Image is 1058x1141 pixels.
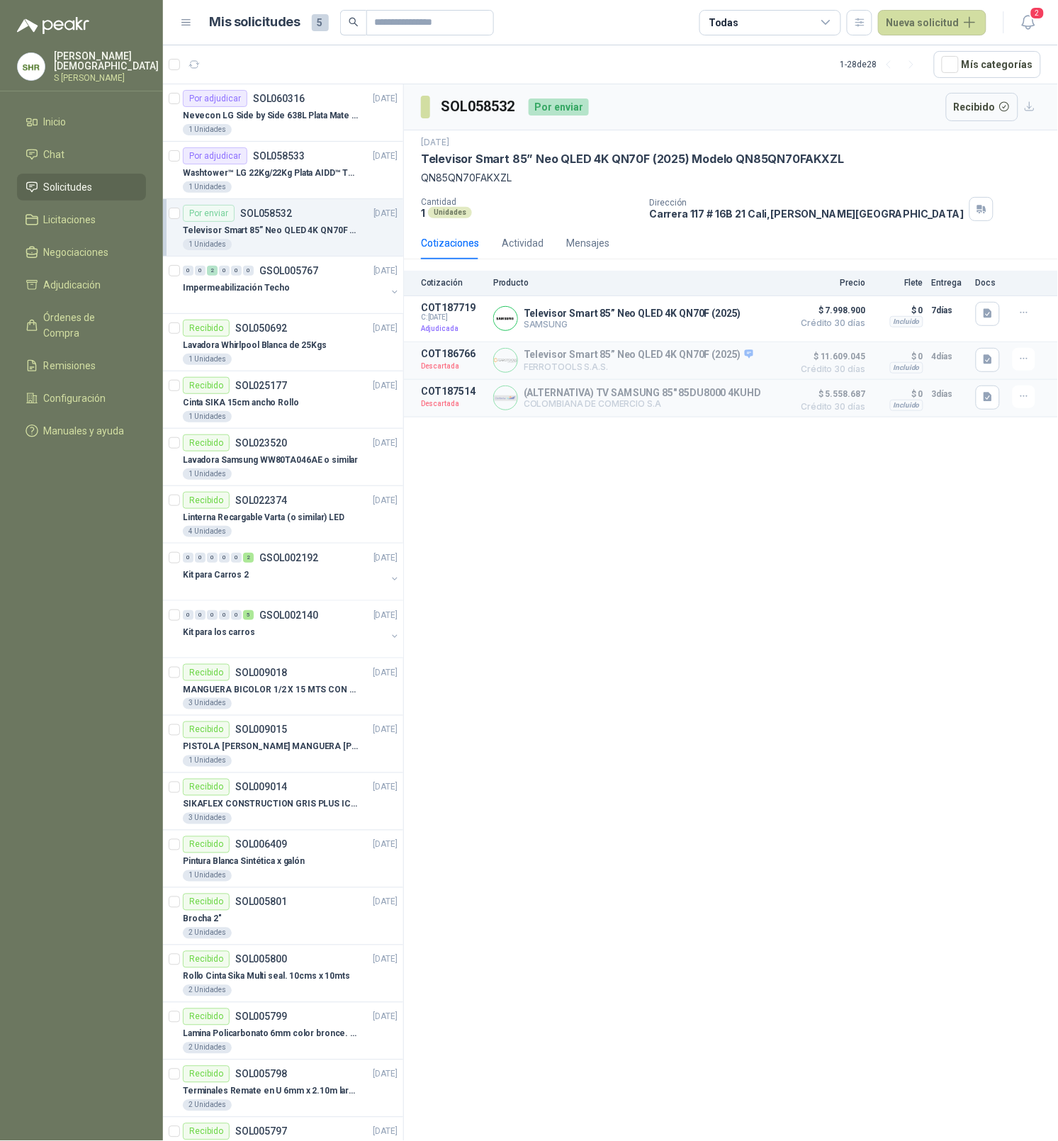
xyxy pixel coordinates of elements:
[44,358,96,373] span: Remisiones
[373,1011,398,1024] p: [DATE]
[44,277,101,293] span: Adjudicación
[183,492,230,509] div: Recibido
[163,84,403,142] a: Por adjudicarSOL060316[DATE] Nevecon LG Side by Side 638L Plata Mate Disp. de agua/hielo MOD GS66...
[183,549,400,595] a: 0 0 0 0 0 2 GSOL002192[DATE] Kit para Carros 2
[207,553,218,563] div: 0
[163,773,403,831] a: RecibidoSOL009014[DATE] SIKAFLEX CONSTRUCTION GRIS PLUS ICURE3003 Unidades
[428,207,472,218] div: Unidades
[163,1003,403,1060] a: RecibidoSOL005799[DATE] Lamina Policarbonato 6mm color bronce. Ancho 2.10 x 5.90 largo2 Unidades
[235,1069,287,1079] p: SOL005798
[373,724,398,737] p: [DATE]
[421,197,638,207] p: Cantidad
[183,454,358,467] p: Lavadora Samsung WW80TA046AE o similar
[18,53,45,80] img: Company Logo
[183,181,232,193] div: 1 Unidades
[17,271,146,298] a: Adjudicación
[524,319,741,330] p: SAMSUNG
[183,836,230,853] div: Recibido
[163,1060,403,1118] a: RecibidoSOL005798[DATE] Terminales Remate en U 6mm x 2.10m largo, gris (aluminio)2 Unidades
[183,683,359,697] p: MANGUERA BICOLOR 1/2 X 15 MTS CON ACOPLES
[421,235,479,251] div: Cotizaciones
[890,316,923,327] div: Incluido
[44,212,96,227] span: Licitaciones
[709,15,738,30] div: Todas
[17,174,146,201] a: Solicitudes
[524,398,761,409] p: COLOMBIANA DE COMERCIO S.A
[421,302,485,313] p: COT187719
[794,302,865,319] span: $ 7.998.900
[44,423,125,439] span: Manuales y ayuda
[794,386,865,403] span: $ 5.558.687
[219,266,230,276] div: 0
[421,386,485,397] p: COT187514
[183,377,230,394] div: Recibido
[524,387,761,398] p: (ALTERNATIVA) TV SAMSUNG 85" 85DU8000 4KUHD
[183,147,247,164] div: Por adjudicar
[44,114,67,130] span: Inicio
[874,386,923,403] p: $ 0
[183,396,299,410] p: Cinta SIKA 15cm ancho Rollo
[878,10,986,35] button: Nueva solicitud
[932,278,967,288] p: Entrega
[183,870,232,882] div: 1 Unidades
[421,313,485,322] span: C: [DATE]
[17,239,146,266] a: Negociaciones
[1030,6,1045,20] span: 2
[373,437,398,450] p: [DATE]
[210,12,300,33] h1: Mis solicitudes
[946,93,1019,121] button: Recibido
[373,666,398,680] p: [DATE]
[183,354,232,365] div: 1 Unidades
[163,658,403,716] a: RecibidoSOL009018[DATE] MANGUERA BICOLOR 1/2 X 15 MTS CON ACOPLES3 Unidades
[373,322,398,335] p: [DATE]
[183,741,359,754] p: PISTOLA [PERSON_NAME] MANGUERA [PERSON_NAME]
[183,124,232,135] div: 1 Unidades
[183,109,359,123] p: Nevecon LG Side by Side 638L Plata Mate Disp. de agua/hielo MOD GS66SPY
[163,371,403,429] a: RecibidoSOL025177[DATE] Cinta SIKA 15cm ancho Rollo1 Unidades
[235,955,287,965] p: SOL005800
[195,610,206,620] div: 0
[163,716,403,773] a: RecibidoSOL009015[DATE] PISTOLA [PERSON_NAME] MANGUERA [PERSON_NAME]1 Unidades
[163,429,403,486] a: RecibidoSOL023520[DATE] Lavadora Samsung WW80TA046AE o similar1 Unidades
[235,495,287,505] p: SOL022374
[502,235,544,251] div: Actividad
[235,668,287,678] p: SOL009018
[794,278,865,288] p: Precio
[183,798,359,811] p: SIKAFLEX CONSTRUCTION GRIS PLUS ICURE300
[373,609,398,622] p: [DATE]
[373,92,398,106] p: [DATE]
[183,339,327,352] p: Lavadora Whirlpool Blanca de 25Kgs
[349,17,359,27] span: search
[235,1127,287,1137] p: SOL005797
[259,266,318,276] p: GSOL005767
[259,610,318,620] p: GSOL002140
[932,302,967,319] p: 7 días
[235,381,287,390] p: SOL025177
[976,278,1004,288] p: Docs
[373,781,398,794] p: [DATE]
[183,913,222,926] p: Brocha 2"
[253,94,305,103] p: SOL060316
[183,1008,230,1025] div: Recibido
[17,206,146,233] a: Licitaciones
[219,553,230,563] div: 0
[235,782,287,792] p: SOL009014
[163,142,403,199] a: Por adjudicarSOL058533[DATE] Washtower™ LG 22Kg/22Kg Plata AIDD™ ThinQ™ Steam™ WK22VS6P1 Unidades
[235,897,287,907] p: SOL005801
[17,141,146,168] a: Chat
[183,434,230,451] div: Recibido
[17,17,89,34] img: Logo peakr
[243,610,254,620] div: 5
[183,607,400,652] a: 0 0 0 0 0 5 GSOL002140[DATE] Kit para los carros
[421,278,485,288] p: Cotización
[183,626,255,639] p: Kit para los carros
[17,108,146,135] a: Inicio
[44,147,65,162] span: Chat
[524,349,753,361] p: Televisor Smart 85” Neo QLED 4K QN70F (2025)
[524,361,753,372] p: FERROTOOLS S.A.S.
[890,362,923,373] div: Incluido
[235,323,287,333] p: SOL050692
[183,894,230,911] div: Recibido
[183,511,344,524] p: Linterna Recargable Varta (o similar) LED
[235,840,287,850] p: SOL006409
